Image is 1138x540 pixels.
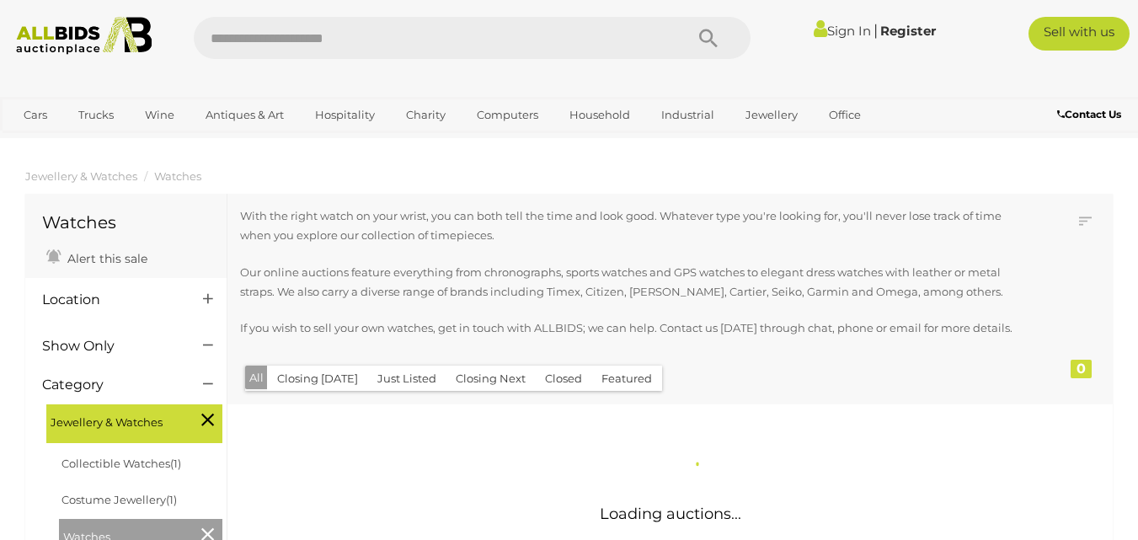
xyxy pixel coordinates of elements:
a: [GEOGRAPHIC_DATA] [78,129,220,157]
button: Featured [591,366,662,392]
a: Jewellery [735,101,809,129]
a: Sign In [814,23,871,39]
a: Sports [13,129,69,157]
b: Contact Us [1057,108,1121,120]
h4: Category [42,377,178,393]
a: Collectible Watches(1) [61,457,181,470]
button: Search [666,17,751,59]
a: Register [880,23,936,39]
a: Industrial [650,101,725,129]
span: | [874,21,878,40]
a: Contact Us [1057,105,1125,124]
div: 0 [1071,360,1092,378]
a: Charity [395,101,457,129]
a: Trucks [67,101,125,129]
span: Jewellery & Watches [51,409,177,432]
p: Our online auctions feature everything from chronographs, sports watches and GPS watches to elega... [240,263,1016,302]
a: Wine [134,101,185,129]
p: With the right watch on your wrist, you can both tell the time and look good. Whatever type you'r... [240,206,1016,246]
a: Sell with us [1028,17,1130,51]
h4: Location [42,292,178,307]
button: Closed [535,366,592,392]
a: Alert this sale [42,244,152,270]
span: (1) [166,493,177,506]
button: Closing Next [446,366,536,392]
img: Allbids.com.au [8,17,160,55]
a: Office [818,101,872,129]
button: All [245,366,268,390]
button: Closing [DATE] [267,366,368,392]
h1: Watches [42,213,210,232]
a: Costume Jewellery(1) [61,493,177,506]
a: Cars [13,101,58,129]
h4: Show Only [42,339,178,354]
a: Hospitality [304,101,386,129]
p: If you wish to sell your own watches, get in touch with ALLBIDS; we can help. Contact us [DATE] t... [240,318,1016,338]
a: Watches [154,169,201,183]
a: Antiques & Art [195,101,295,129]
span: Alert this sale [63,251,147,266]
span: Loading auctions... [600,505,741,523]
a: Jewellery & Watches [25,169,137,183]
span: (1) [170,457,181,470]
a: Computers [466,101,549,129]
button: Just Listed [367,366,446,392]
a: Household [558,101,641,129]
